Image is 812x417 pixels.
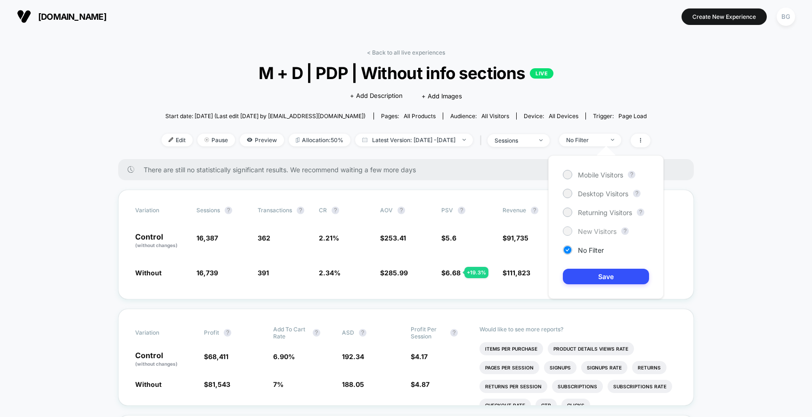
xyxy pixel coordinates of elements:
span: Variation [135,207,187,214]
span: Revenue [503,207,526,214]
span: 391 [258,269,269,277]
button: ? [531,207,538,214]
span: AOV [380,207,393,214]
span: Sessions [196,207,220,214]
span: 253.41 [384,234,406,242]
button: Save [563,269,649,284]
button: ? [359,329,366,337]
div: No Filter [566,136,604,144]
span: $ [411,380,430,388]
span: (without changes) [135,242,178,248]
span: $ [411,353,428,361]
p: Would like to see more reports? [479,326,677,333]
span: Edit [162,134,193,146]
span: All Visitors [481,112,509,120]
span: PSV [441,207,453,214]
li: Items Per Purchase [479,342,543,355]
span: 192.34 [342,353,364,361]
img: calendar [362,137,367,142]
li: Subscriptions Rate [608,380,672,393]
span: 2.21 % [319,234,339,242]
span: ASD [342,329,354,336]
span: Preview [240,134,284,146]
span: 81,543 [208,380,230,388]
button: [DOMAIN_NAME] [14,9,109,24]
button: ? [628,171,635,178]
span: 362 [258,234,270,242]
span: | [478,134,487,147]
img: end [204,137,209,142]
div: Audience: [450,112,509,120]
button: ? [621,227,629,235]
span: $ [503,269,530,277]
span: 16,739 [196,269,218,277]
a: < Back to all live experiences [367,49,445,56]
span: all devices [549,112,578,120]
span: 111,823 [507,269,530,277]
span: (without changes) [135,361,178,367]
img: end [539,139,543,141]
span: Desktop Visitors [578,190,628,198]
span: New Visitors [578,227,617,235]
span: Page Load [618,112,647,120]
div: sessions [495,137,532,144]
button: BG [774,7,798,26]
span: Allocation: 50% [289,134,350,146]
span: Latest Version: [DATE] - [DATE] [355,134,473,146]
span: 6.68 [446,269,461,277]
span: 4.17 [415,353,428,361]
button: ? [224,329,231,337]
img: end [611,139,614,141]
li: Product Details Views Rate [548,342,634,355]
span: $ [204,380,230,388]
span: 188.05 [342,380,364,388]
span: Profit [204,329,219,336]
li: Ctr [536,399,557,412]
button: ? [633,190,641,197]
span: 68,411 [208,353,228,361]
li: Returns [632,361,666,374]
div: BG [777,8,795,26]
span: Mobile Visitors [578,171,623,179]
span: Variation [135,326,187,340]
span: Device: [516,112,585,120]
li: Subscriptions [552,380,603,393]
img: edit [169,137,173,142]
span: 2.34 % [319,269,341,277]
span: $ [503,234,528,242]
span: [DOMAIN_NAME] [38,12,106,22]
span: 4.87 [415,380,430,388]
span: Returning Visitors [578,208,632,217]
span: Without [135,380,162,388]
button: ? [225,207,232,214]
span: $ [380,234,406,242]
span: 6.90 % [273,353,295,361]
span: + Add Description [350,91,403,101]
span: No Filter [578,246,604,254]
span: + Add Images [422,92,462,100]
img: rebalance [296,137,300,143]
div: Pages: [381,112,436,120]
li: Signups [544,361,577,374]
div: Trigger: [593,112,647,120]
span: Add To Cart Rate [273,326,308,340]
span: Profit Per Session [411,326,446,340]
button: ? [637,208,644,216]
img: Visually logo [17,9,31,24]
span: $ [204,353,228,361]
li: Returns Per Session [479,380,547,393]
span: 7 % [273,380,284,388]
button: ? [450,329,458,337]
span: 91,735 [507,234,528,242]
span: CR [319,207,327,214]
span: $ [380,269,408,277]
button: ? [458,207,465,214]
span: Pause [197,134,235,146]
div: + 19.3 % [464,267,488,278]
button: ? [313,329,320,337]
li: Pages Per Session [479,361,539,374]
button: ? [398,207,405,214]
span: There are still no statistically significant results. We recommend waiting a few more days [144,166,675,174]
button: ? [332,207,339,214]
span: 5.6 [446,234,456,242]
